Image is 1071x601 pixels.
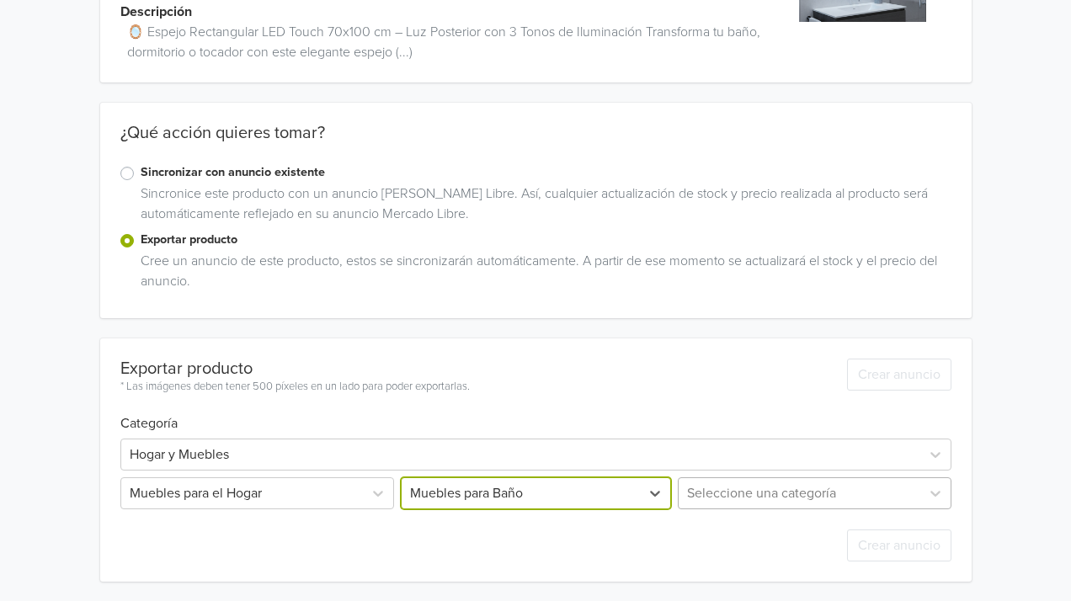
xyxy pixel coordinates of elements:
[100,123,972,163] div: ¿Qué acción quieres tomar?
[141,163,951,182] label: Sincronizar con anuncio existente
[127,22,774,62] span: 🪞 Espejo Rectangular LED Touch 70x100 cm – Luz Posterior con 3 Tonos de Iluminación Transforma tu...
[120,2,192,22] span: Descripción
[134,183,951,231] div: Sincronice este producto con un anuncio [PERSON_NAME] Libre. Así, cualquier actualización de stoc...
[120,396,951,432] h6: Categoría
[120,379,470,396] div: * Las imágenes deben tener 500 píxeles en un lado para poder exportarlas.
[120,359,470,379] div: Exportar producto
[134,251,951,298] div: Cree un anuncio de este producto, estos se sincronizarán automáticamente. A partir de ese momento...
[141,231,951,249] label: Exportar producto
[847,529,951,561] button: Crear anuncio
[847,359,951,391] button: Crear anuncio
